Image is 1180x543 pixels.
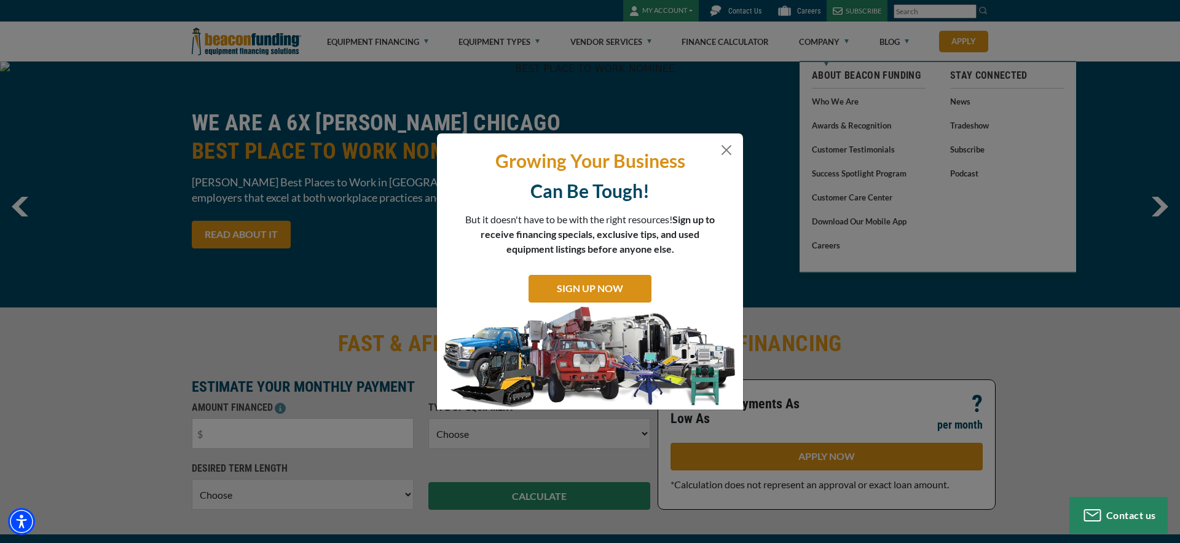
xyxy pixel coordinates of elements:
[719,143,734,157] button: Close
[529,275,651,303] a: SIGN UP NOW
[1069,497,1168,534] button: Contact us
[465,212,715,256] p: But it doesn't have to be with the right resources!
[481,213,715,255] span: Sign up to receive financing specials, exclusive tips, and used equipment listings before anyone ...
[8,508,35,535] div: Accessibility Menu
[437,306,743,410] img: subscribe-modal.jpg
[446,179,734,203] p: Can Be Tough!
[446,149,734,173] p: Growing Your Business
[1106,509,1156,521] span: Contact us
